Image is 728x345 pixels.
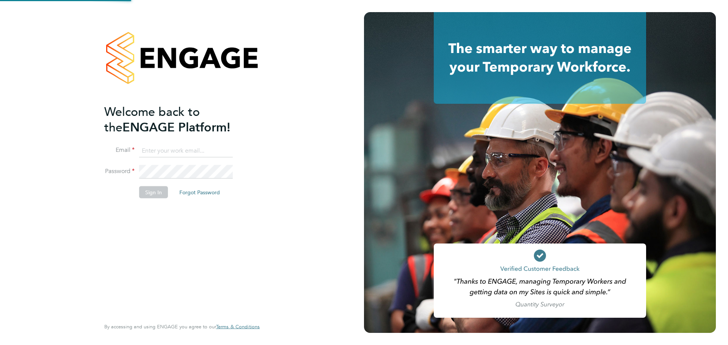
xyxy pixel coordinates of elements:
span: Welcome back to the [104,104,200,134]
a: Terms & Conditions [216,324,260,330]
label: Email [104,146,135,154]
button: Sign In [139,186,168,198]
h2: ENGAGE Platform! [104,104,252,135]
span: By accessing and using ENGAGE you agree to our [104,323,260,330]
label: Password [104,167,135,175]
input: Enter your work email... [139,144,233,158]
button: Forgot Password [173,186,226,198]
